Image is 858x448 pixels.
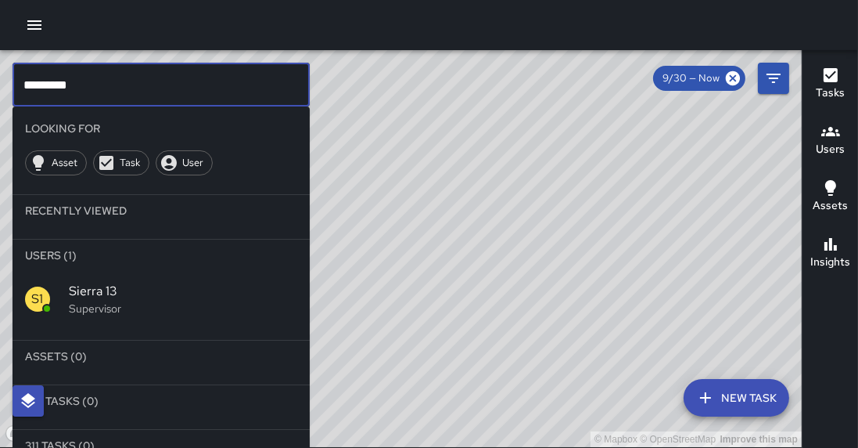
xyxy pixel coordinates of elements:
[69,282,297,301] span: Sierra 13
[816,85,845,102] h6: Tasks
[653,66,745,91] div: 9/30 — Now
[32,290,44,309] p: S1
[13,195,310,226] li: Recently Viewed
[156,150,213,175] div: User
[13,385,310,417] li: Jia Tasks (0)
[13,113,310,144] li: Looking For
[802,169,858,226] button: Assets
[43,155,86,171] span: Asset
[13,240,310,271] li: Users (1)
[174,155,212,171] span: User
[802,56,858,113] button: Tasks
[13,271,310,327] div: S1Sierra 13Supervisor
[684,379,789,417] button: New Task
[13,341,310,372] li: Assets (0)
[111,155,149,171] span: Task
[810,254,850,271] h6: Insights
[802,226,858,282] button: Insights
[93,150,149,175] div: Task
[653,70,729,86] span: 9/30 — Now
[69,301,297,316] p: Supervisor
[813,197,848,215] h6: Assets
[758,63,789,94] button: Filters
[25,150,87,175] div: Asset
[802,113,858,169] button: Users
[816,141,845,158] h6: Users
